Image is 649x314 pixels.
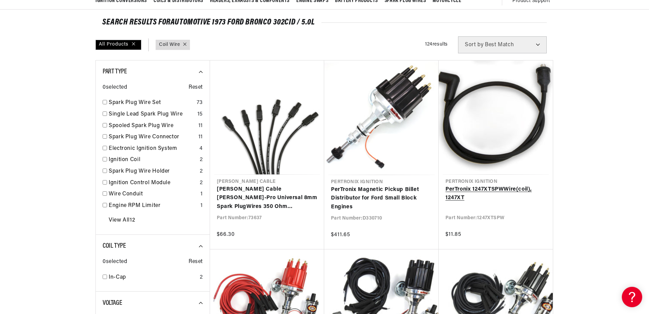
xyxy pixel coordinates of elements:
[445,185,546,203] a: PerTronix 1247XTSPWWire(coil), 1247XT
[109,99,194,107] a: Spark Plug Wire Set
[465,42,484,48] span: Sort by
[109,122,196,130] a: Spooled Spark Plug Wire
[103,300,122,307] span: Voltage
[458,36,547,53] select: Sort by
[109,156,197,164] a: Ignition Coil
[189,83,203,92] span: Reset
[331,186,432,212] a: PerTronix Magnetic Pickup Billet Distributor for Ford Small Block Engines
[199,144,203,153] div: 4
[109,144,197,153] a: Electronic Ignition System
[109,167,197,176] a: Spark Plug Wire Holder
[200,156,203,164] div: 2
[200,202,203,210] div: 1
[103,258,127,266] span: 0 selected
[159,41,180,49] a: Coil Wire
[189,258,203,266] span: Reset
[109,202,198,210] a: Engine RPM Limiter
[197,110,203,119] div: 15
[109,133,196,142] a: Spark Plug Wire Connector
[198,133,203,142] div: 11
[200,273,203,282] div: 2
[217,185,317,211] a: [PERSON_NAME] Cable [PERSON_NAME]-Pro Universal 8mm Spark PlugWires 350 Ohm Suppression
[103,243,126,249] span: Coil Type
[198,122,203,130] div: 11
[197,99,203,107] div: 73
[103,83,127,92] span: 0 selected
[109,273,197,282] a: In-Cap
[425,42,448,47] span: 124 results
[200,190,203,199] div: 1
[200,167,203,176] div: 2
[200,179,203,188] div: 2
[109,216,135,225] a: View All 12
[103,68,127,75] span: Part Type
[102,19,547,26] div: SEARCH RESULTS FOR Automotive 1973 Ford Bronco 302cid / 5.0L
[109,179,197,188] a: Ignition Control Module
[95,40,141,50] div: All Products
[109,190,198,199] a: Wire Conduit
[109,110,195,119] a: Single Lead Spark Plug Wire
